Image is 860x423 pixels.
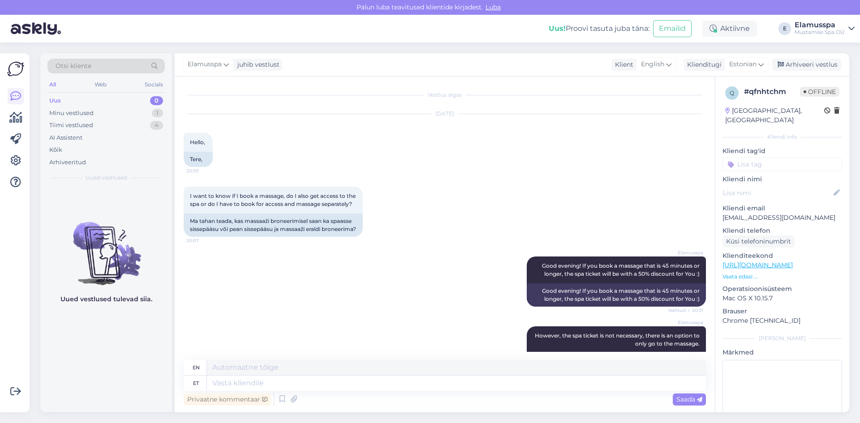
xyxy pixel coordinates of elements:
div: Tere, [184,152,213,167]
button: Emailid [653,20,692,37]
div: [DATE] [184,110,706,118]
div: et [193,376,199,391]
div: Küsi telefoninumbrit [722,235,795,248]
div: Mustamäe Spa OÜ [795,29,845,36]
div: AI Assistent [49,133,82,142]
span: Otsi kliente [56,61,91,71]
div: Klienditugi [684,60,722,69]
span: I want to know if I book a massage, do I also get access to the spa or do I have to book for acce... [190,192,357,207]
div: Web [93,79,108,90]
p: Mac OS X 10.15.7 [722,294,842,303]
span: q [730,90,734,96]
div: 1 [152,109,163,118]
span: English [641,60,664,69]
a: ElamusspaMustamäe Spa OÜ [795,21,855,36]
span: Elamusspa [188,60,222,69]
div: Uus [49,96,61,105]
div: Ma tahan teada, kas massaaži broneerimisel saan ka spaasse sissepääsu või pean sissepääsu ja mass... [184,214,363,237]
p: Chrome [TECHNICAL_ID] [722,316,842,325]
div: Elamusspa [795,21,845,29]
input: Lisa nimi [723,188,832,198]
p: Kliendi telefon [722,226,842,235]
div: E [778,22,791,35]
p: Brauser [722,307,842,316]
p: Vaata edasi ... [722,273,842,281]
span: Estonian [729,60,757,69]
span: Hello, [190,139,205,145]
div: [PERSON_NAME] [722,334,842,342]
img: Askly Logo [7,60,24,77]
span: Good evening! If you book a massage that is 45 minutes or longer, the spa ticket will be with a 5... [542,262,701,277]
div: Aktiivne [702,21,757,37]
div: Good evening! If you book a massage that is 45 minutes or longer, the spa ticket will be with a 5... [527,283,706,307]
p: [EMAIL_ADDRESS][DOMAIN_NAME] [722,213,842,222]
p: Kliendi tag'id [722,146,842,156]
p: Kliendi nimi [722,175,842,184]
div: juhib vestlust [234,60,279,69]
p: Uued vestlused tulevad siia. [60,295,152,304]
span: Nähtud ✓ 20:31 [668,307,703,314]
span: Offline [800,87,839,97]
img: No chats [40,206,172,286]
p: Klienditeekond [722,251,842,261]
div: # qfnhtchm [744,86,800,97]
div: Minu vestlused [49,109,94,118]
span: 20:05 [186,167,220,174]
div: Vestlus algas [184,91,706,99]
span: Elamusspa [670,319,703,326]
span: Luba [483,3,503,11]
span: Elamusspa [670,249,703,256]
div: All [47,79,58,90]
div: Kliendi info [722,133,842,141]
p: Operatsioonisüsteem [722,284,842,294]
div: Arhiveeri vestlus [772,59,841,71]
input: Lisa tag [722,158,842,171]
div: 4 [150,121,163,130]
span: 20:07 [186,237,220,244]
div: Klient [611,60,633,69]
div: Privaatne kommentaar [184,393,271,406]
div: 0 [150,96,163,105]
b: Uus! [549,24,566,33]
div: Kõik [49,145,62,154]
p: Märkmed [722,348,842,357]
div: en [193,360,200,375]
div: Arhiveeritud [49,158,86,167]
span: Saada [676,395,702,403]
div: Socials [143,79,165,90]
p: Kliendi email [722,204,842,213]
span: However, the spa ticket is not necessary, there is an option to only go to the massage. [535,332,701,347]
div: Proovi tasuta juba täna: [549,23,649,34]
span: Uued vestlused [86,174,127,182]
div: [GEOGRAPHIC_DATA], [GEOGRAPHIC_DATA] [725,106,824,125]
div: Tiimi vestlused [49,121,93,130]
a: [URL][DOMAIN_NAME] [722,261,793,269]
